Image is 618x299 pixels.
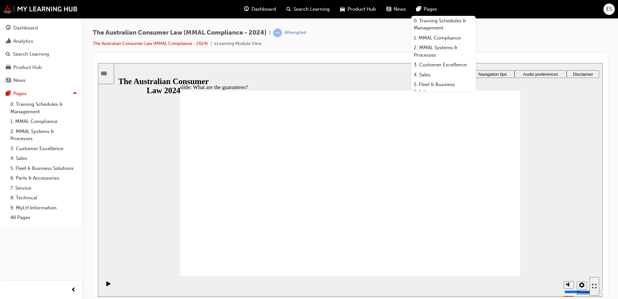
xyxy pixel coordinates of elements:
a: Analytics [3,35,80,47]
div: Pages [13,90,27,97]
span: | [269,29,271,37]
button: ES [603,4,615,15]
span: ES [606,6,612,13]
a: 6. Parts & Accessories [8,173,80,183]
span: pages-icon [416,5,421,13]
a: 5. Fleet & Business Solutions [8,163,80,173]
a: Dashboard [3,22,80,34]
a: 2. MMAL Systems & Processes [8,127,80,144]
button: DashboardAnalyticsSearch LearningProduct HubNews [3,21,80,88]
div: misc controls [463,213,488,234]
a: 1. MMAL Compliance [411,33,476,43]
span: Dashboard [251,6,276,13]
span: prev-icon [71,286,76,294]
button: Navigation tips [373,7,417,15]
a: car-iconProduct Hub [335,3,381,16]
label: Zoom to fit [479,227,492,246]
div: News [13,77,26,84]
li: eLearning Module View [214,40,262,48]
a: 7. Service [8,183,80,193]
div: Attempted [284,30,306,36]
nav: slide navigation [492,213,501,234]
span: Pages [424,6,437,13]
span: news-icon [386,5,391,13]
button: Pages [3,88,80,100]
a: 3. Customer Excellence [411,60,476,70]
span: News [394,6,406,13]
a: 9. MyLH Information [8,203,80,213]
div: Dashboard [13,24,38,32]
a: 5. Fleet & Business Solutions [411,80,476,97]
a: news-iconNews [381,3,411,16]
a: 3. Customer Excellence [8,144,80,154]
a: All Pages [8,213,80,223]
a: 8. Technical [8,193,80,203]
a: 4. Sales [411,70,476,80]
a: News [3,74,80,86]
a: Search Learning [3,48,80,60]
span: Disclaimer [475,9,495,14]
a: Product Hub [3,61,80,73]
a: pages-iconPages [411,3,442,16]
span: search-icon [6,51,10,57]
span: news-icon [6,78,11,83]
button: Play (Ctrl+Alt+P) [3,218,14,229]
button: Enter full-screen (Ctrl+Alt+F) [492,214,501,233]
span: guage-icon [244,5,249,13]
a: The Australian Consumer Law (MMAL Compliance - 2024) [93,41,208,46]
span: up-icon [73,89,77,98]
span: Product Hub [347,6,376,13]
span: search-icon [286,5,291,13]
a: guage-iconDashboard [239,3,281,16]
span: learningRecordVerb_ATTEMPT-icon [273,28,282,37]
a: search-iconSearch Learning [281,3,335,16]
button: Mute (Ctrl+Alt+M) [466,218,476,226]
div: Product Hub [13,64,42,71]
span: car-icon [6,65,11,71]
a: 1. MMAL Compliance [8,116,80,127]
img: mmal [3,5,78,13]
span: Audio preferences [425,9,460,14]
div: playback controls [3,213,14,234]
button: Settings [479,218,489,227]
span: The Australian Consumer Law (MMAL Compliance - 2024) [93,29,267,37]
div: Analytics [13,38,33,45]
input: volume [466,226,508,231]
button: Audio preferences [417,7,469,15]
a: 0. Training Schedules & Management [411,16,476,33]
span: pages-icon [6,91,11,97]
span: Search Learning [293,6,330,13]
a: 4. Sales [8,153,80,163]
div: Search Learning [13,50,49,58]
a: 0. Training Schedules & Management [8,99,80,116]
span: guage-icon [6,25,11,31]
span: Navigation tips [380,9,409,14]
a: 2. MMAL Systems & Processes [411,43,476,60]
button: Disclaimer [469,7,501,15]
span: chart-icon [6,39,11,44]
span: car-icon [340,5,345,13]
